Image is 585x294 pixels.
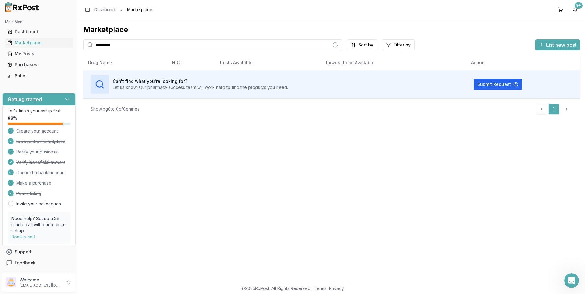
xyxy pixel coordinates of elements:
th: Action [466,55,580,70]
div: 9+ [575,2,583,9]
span: Verify beneficial owners [16,159,65,165]
p: Welcome [20,277,62,283]
span: Make a purchase [16,180,51,186]
span: List new post [546,41,576,49]
span: Connect a bank account [16,170,66,176]
a: List new post [535,42,580,49]
span: Post a listing [16,190,41,197]
span: Verify your business [16,149,58,155]
button: Feedback [2,257,76,268]
th: Posts Available [215,55,321,70]
button: List new post [535,39,580,50]
button: 9+ [570,5,580,15]
button: Sort by [347,39,377,50]
span: Sort by [358,42,373,48]
p: Need help? Set up a 25 minute call with our team to set up. [11,215,67,234]
p: [EMAIL_ADDRESS][DOMAIN_NAME] [20,283,62,288]
button: Marketplace [2,38,76,48]
iframe: Intercom live chat [564,273,579,288]
th: Lowest Price Available [321,55,466,70]
a: Marketplace [5,37,73,48]
div: Purchases [7,62,71,68]
p: Let's finish your setup first! [8,108,70,114]
span: Marketplace [127,7,152,13]
a: 1 [548,104,559,115]
button: Dashboard [2,27,76,37]
a: Terms [314,286,326,291]
div: Marketplace [83,25,580,35]
a: Sales [5,70,73,81]
a: Purchases [5,59,73,70]
button: My Posts [2,49,76,59]
th: NDC [167,55,215,70]
button: Submit Request [474,79,522,90]
img: User avatar [6,277,16,287]
div: Marketplace [7,40,71,46]
button: Purchases [2,60,76,70]
div: My Posts [7,51,71,57]
div: Showing 0 to 0 of 0 entries [91,106,140,112]
nav: pagination [536,104,573,115]
div: Dashboard [7,29,71,35]
span: Browse the marketplace [16,138,65,145]
a: Go to next page [561,104,573,115]
div: Sales [7,73,71,79]
h3: Can't find what you're looking for? [113,78,288,84]
button: Sales [2,71,76,81]
span: Create your account [16,128,58,134]
span: 88 % [8,115,17,121]
button: Support [2,246,76,257]
span: Feedback [15,260,35,266]
span: Filter by [393,42,411,48]
nav: breadcrumb [94,7,152,13]
a: Book a call [11,234,35,239]
button: Filter by [382,39,415,50]
p: Let us know! Our pharmacy success team will work hard to find the products you need. [113,84,288,90]
a: Invite your colleagues [16,201,61,207]
a: Dashboard [5,26,73,37]
h2: Main Menu [5,20,73,24]
a: Dashboard [94,7,117,13]
img: RxPost Logo [2,2,42,12]
a: My Posts [5,48,73,59]
h3: Getting started [8,96,42,103]
a: Privacy [329,286,344,291]
th: Drug Name [83,55,167,70]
